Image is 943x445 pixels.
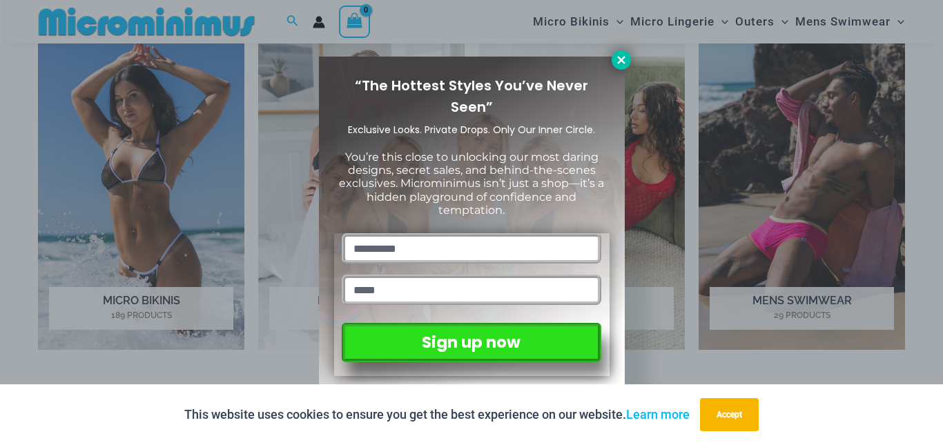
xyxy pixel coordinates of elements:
[184,404,690,425] p: This website uses cookies to ensure you get the best experience on our website.
[626,407,690,422] a: Learn more
[348,123,595,137] span: Exclusive Looks. Private Drops. Only Our Inner Circle.
[700,398,759,431] button: Accept
[342,323,601,362] button: Sign up now
[355,76,588,117] span: “The Hottest Styles You’ve Never Seen”
[339,150,604,217] span: You’re this close to unlocking our most daring designs, secret sales, and behind-the-scenes exclu...
[612,50,631,70] button: Close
